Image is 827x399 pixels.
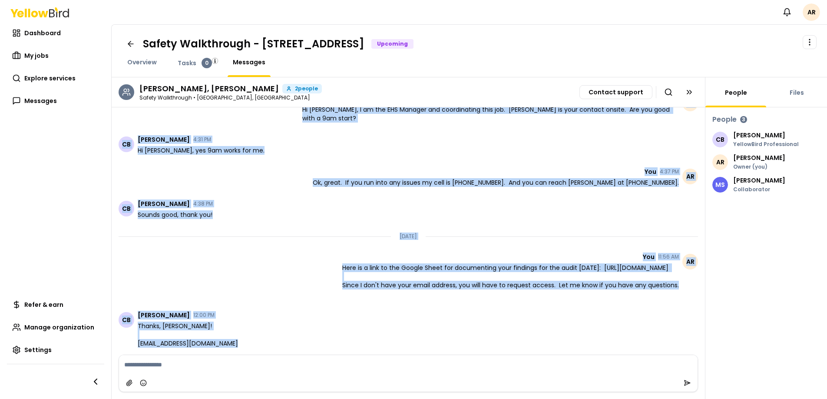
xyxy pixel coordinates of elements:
a: Dashboard [7,24,104,42]
span: My jobs [24,51,49,60]
span: Tasks [178,59,196,67]
div: Upcoming [371,39,413,49]
span: Sounds good, thank you! [138,210,212,219]
a: Explore services [7,70,104,87]
span: CB [119,312,134,328]
div: 0 [202,58,212,68]
div: Chat messages [112,107,705,355]
span: Thanks, [PERSON_NAME]! [EMAIL_ADDRESS][DOMAIN_NAME] [138,322,238,348]
h3: People [712,114,737,125]
a: Overview [122,58,162,66]
h1: Safety Walkthrough - [STREET_ADDRESS] [143,37,364,51]
span: CB [119,136,134,152]
span: Dashboard [24,29,61,37]
span: CB [712,132,728,147]
span: Overview [127,58,157,66]
span: Here is a link to the Google Sheet for documenting your findings for the audit [DATE]: [URL][DOMA... [342,263,679,289]
p: YellowBird Professional [733,142,799,147]
span: AR [682,169,698,184]
span: Hi [PERSON_NAME], yes 9am works for me. [138,146,265,155]
a: Manage organization [7,319,104,336]
span: Refer & earn [24,300,63,309]
span: [PERSON_NAME] [138,136,190,143]
span: AR [712,154,728,170]
p: [PERSON_NAME] [733,177,785,183]
time: 12:00 PM [193,313,215,318]
time: 4:31 PM [193,137,211,142]
a: Settings [7,341,104,359]
span: Messages [233,58,265,66]
span: AR [803,3,820,21]
button: Contact support [579,85,652,99]
span: AR [682,254,698,269]
a: Messages [228,58,271,66]
span: MS [712,177,728,193]
span: 2 people [295,86,318,91]
a: Files [784,88,809,97]
span: Settings [24,346,52,354]
p: [PERSON_NAME] [733,132,799,138]
span: Ok, great. If you run into any issues my cell is [PHONE_NUMBER]. And you can reach [PERSON_NAME] ... [313,178,679,187]
time: 4:38 PM [193,201,213,206]
a: Messages [7,92,104,110]
div: 3 [740,116,747,123]
p: [DATE] [400,233,417,240]
p: Safety Walkthrough • [GEOGRAPHIC_DATA], [GEOGRAPHIC_DATA] [139,95,322,100]
time: 11:56 AM [658,254,679,259]
a: My jobs [7,47,104,64]
span: Manage organization [24,323,94,332]
time: 4:37 PM [660,169,679,174]
span: You [645,169,656,175]
span: Explore services [24,74,76,83]
a: Tasks0 [172,58,217,68]
span: CB [119,201,134,216]
p: Owner (you) [733,164,785,170]
a: Refer & earn [7,296,104,313]
span: You [643,254,655,260]
span: Messages [24,96,57,105]
span: [PERSON_NAME] [138,312,190,318]
span: [PERSON_NAME] [138,201,190,207]
span: Hi [PERSON_NAME], I am the EHS Manager and coordinating this job. [PERSON_NAME] is your contact o... [302,105,679,123]
a: People [720,88,752,97]
p: Collaborator [733,187,785,192]
h3: Chris Baker, Michael Schnupp [139,85,279,93]
p: [PERSON_NAME] [733,155,785,161]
